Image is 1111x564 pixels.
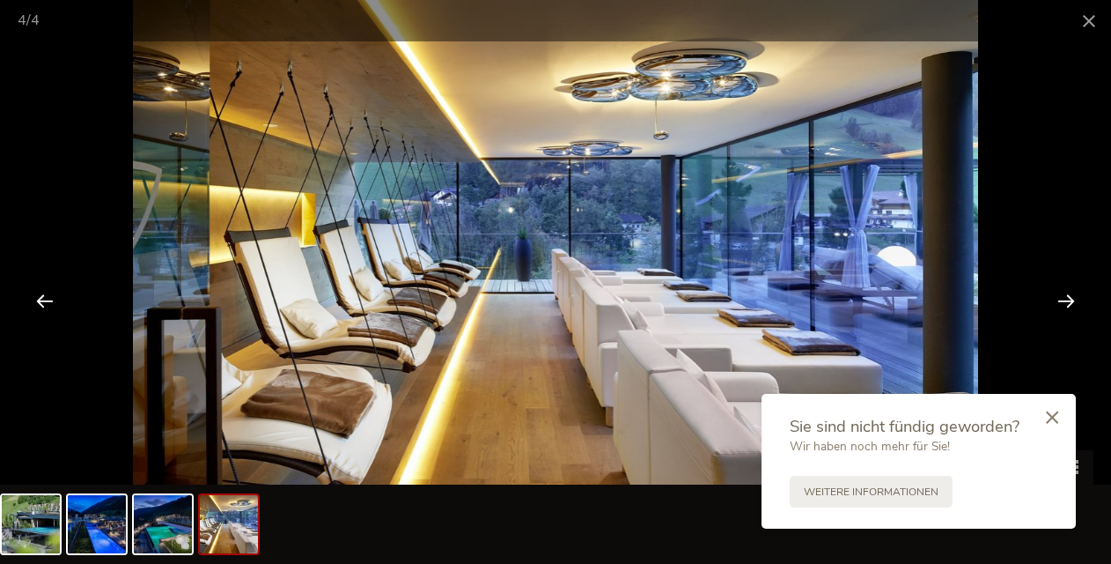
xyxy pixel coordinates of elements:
[134,495,192,553] img: csm_amonti_lunaris_2021_06_22_0095_HDR_269f30a462.jpg
[790,438,950,455] span: Wir haben noch mehr für Sie!
[31,11,40,30] span: 4
[790,415,1019,437] span: Sie sind nicht fündig geworden?
[200,495,258,553] img: csm_ala18_0829_ee5e372ce5.jpg
[2,495,60,553] img: csm_amonti_lunaris_06_2021_0545_HDR_041e8ac4ae.jpg
[18,11,26,30] span: 4
[68,495,126,553] img: csm_amonti_lunaris_2021_06_22_0060_HDR_f0d5f28e94.jpg
[790,476,953,508] a: Weitere Informationen
[804,485,938,500] span: Weitere Informationen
